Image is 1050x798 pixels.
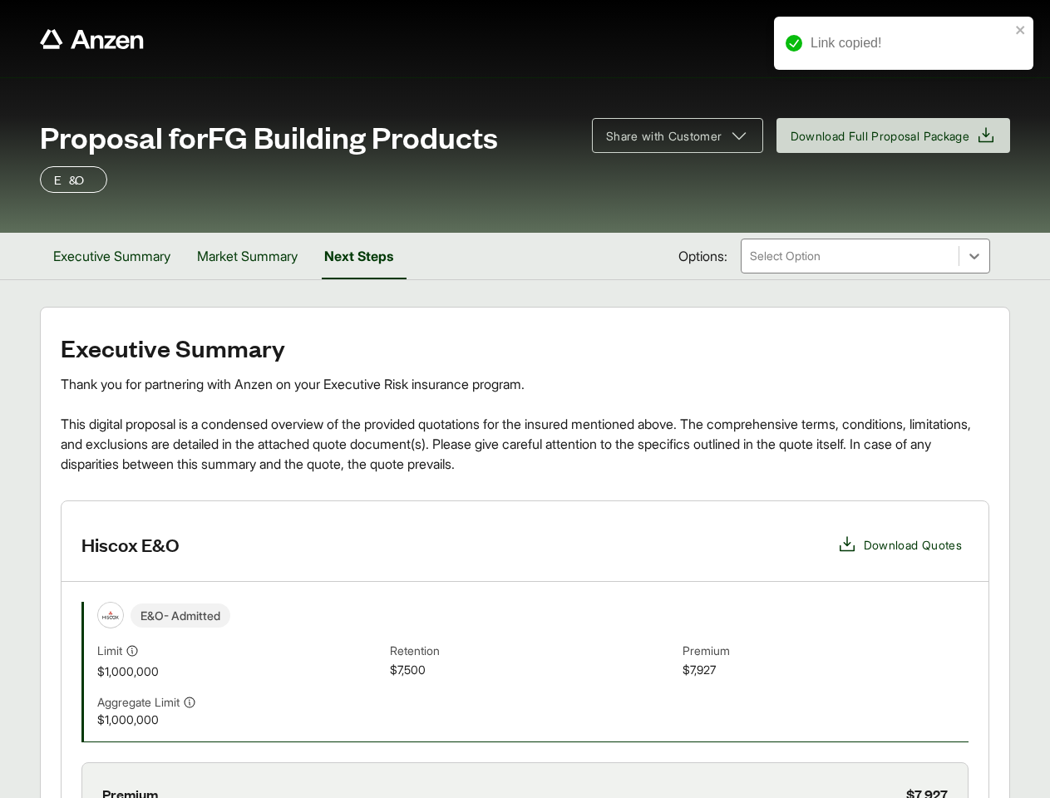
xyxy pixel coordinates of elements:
[791,127,970,145] span: Download Full Proposal Package
[811,33,1010,53] div: Link copied!
[390,661,676,680] span: $7,500
[98,603,123,628] img: Hiscox
[40,233,184,279] button: Executive Summary
[683,661,969,680] span: $7,927
[864,536,962,554] span: Download Quotes
[97,642,122,659] span: Limit
[81,532,180,557] h3: Hiscox E&O
[311,233,407,279] button: Next Steps
[390,642,676,661] span: Retention
[1015,23,1027,37] button: close
[61,374,989,474] div: Thank you for partnering with Anzen on your Executive Risk insurance program. This digital propos...
[678,246,727,266] span: Options:
[40,29,144,49] a: Anzen website
[40,120,498,153] span: Proposal for FG Building Products
[131,603,230,628] span: E&O - Admitted
[97,663,383,680] span: $1,000,000
[776,118,1011,153] button: Download Full Proposal Package
[54,170,93,190] p: E&O
[97,693,180,711] span: Aggregate Limit
[592,118,763,153] button: Share with Customer
[97,711,383,728] span: $1,000,000
[61,334,989,361] h2: Executive Summary
[606,127,722,145] span: Share with Customer
[184,233,311,279] button: Market Summary
[683,642,969,661] span: Premium
[831,528,969,561] button: Download Quotes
